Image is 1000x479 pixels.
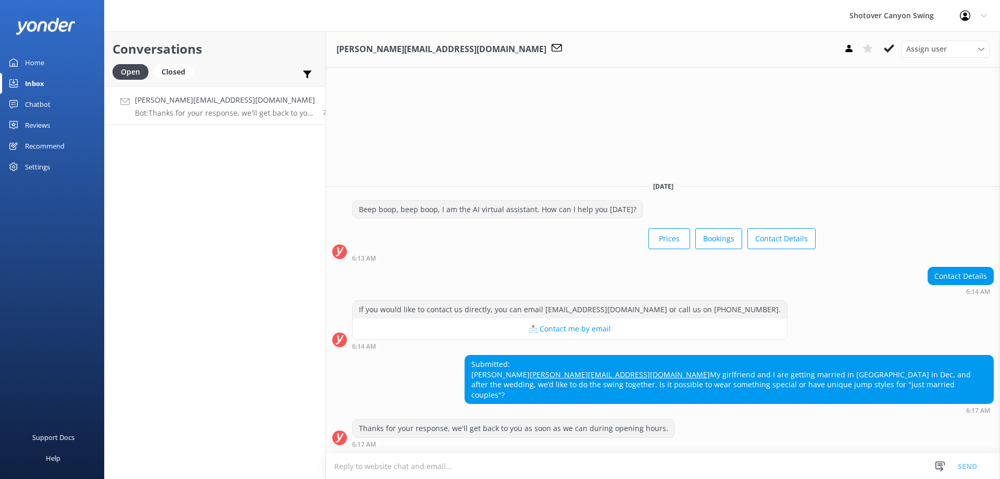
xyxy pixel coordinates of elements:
h4: [PERSON_NAME][EMAIL_ADDRESS][DOMAIN_NAME] [135,94,315,106]
a: [PERSON_NAME][EMAIL_ADDRESS][DOMAIN_NAME]Bot:Thanks for your response, we'll get back to you as s... [105,86,326,125]
div: Reviews [25,115,50,136]
button: 📩 Contact me by email [353,318,787,339]
img: yonder-white-logo.png [16,18,76,35]
div: Settings [25,156,50,177]
a: [PERSON_NAME][EMAIL_ADDRESS][DOMAIN_NAME] [530,370,710,379]
strong: 6:17 AM [966,408,990,414]
div: Inbox [25,73,44,94]
div: If you would like to contact us directly, you can email [EMAIL_ADDRESS][DOMAIN_NAME] or call us o... [353,301,787,318]
div: Closed [154,64,193,80]
a: Closed [154,66,198,77]
div: Home [25,52,44,73]
span: [DATE] [647,182,680,191]
h2: Conversations [113,39,318,59]
div: Recommend [25,136,65,156]
p: Bot: Thanks for your response, we'll get back to you as soon as we can during opening hours. [135,108,315,118]
strong: 6:17 AM [352,441,376,448]
div: Aug 27 2025 06:14am (UTC +12:00) Pacific/Auckland [928,288,994,295]
strong: 6:14 AM [966,289,990,295]
div: Support Docs [32,427,74,448]
div: Help [46,448,60,469]
div: Aug 27 2025 06:13am (UTC +12:00) Pacific/Auckland [352,254,816,262]
button: Contact Details [747,228,816,249]
div: Beep boop, beep boop, I am the AI virtual assistant. How can I help you [DATE]? [353,201,643,218]
div: Assign User [901,41,990,57]
a: Open [113,66,154,77]
button: Bookings [695,228,742,249]
strong: 6:13 AM [352,255,376,262]
div: Contact Details [928,267,993,285]
div: Open [113,64,148,80]
div: Submitted: [PERSON_NAME] My girlfriend and I are getting married in [GEOGRAPHIC_DATA] in Dec, and... [465,355,993,403]
div: Aug 27 2025 06:14am (UTC +12:00) Pacific/Auckland [352,342,787,350]
div: Aug 27 2025 06:17am (UTC +12:00) Pacific/Auckland [352,440,675,448]
strong: 6:14 AM [352,343,376,350]
span: Assign user [906,43,947,55]
h3: [PERSON_NAME][EMAIL_ADDRESS][DOMAIN_NAME] [336,43,546,56]
span: Aug 27 2025 06:17am (UTC +12:00) Pacific/Auckland [323,108,331,117]
div: Aug 27 2025 06:17am (UTC +12:00) Pacific/Auckland [465,407,994,414]
div: Thanks for your response, we'll get back to you as soon as we can during opening hours. [353,420,674,437]
div: Chatbot [25,94,51,115]
button: Prices [648,228,690,249]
